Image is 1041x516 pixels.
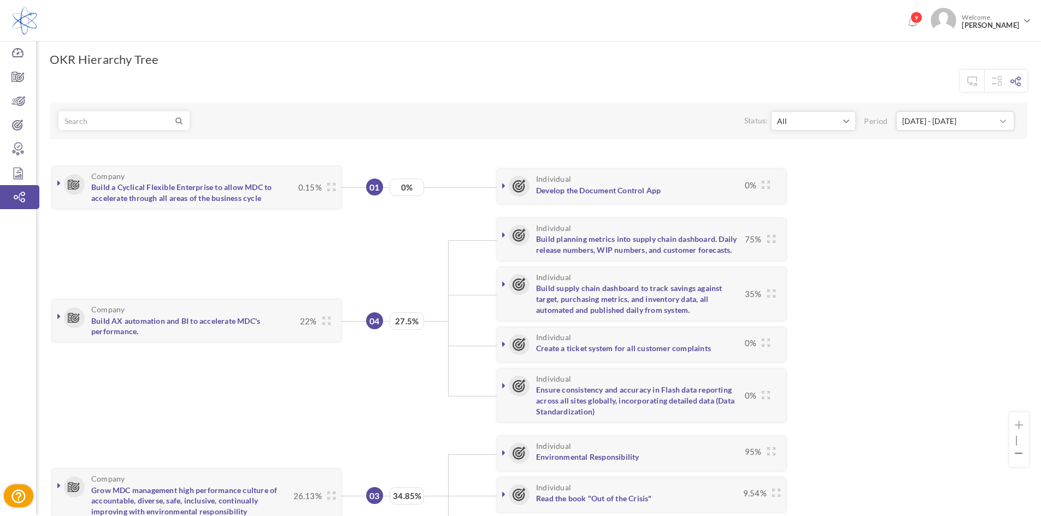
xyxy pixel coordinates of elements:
[366,312,383,329] a: 04
[739,234,762,245] span: 75%
[931,8,956,33] img: Photo
[739,180,756,191] span: 0%
[956,8,1022,35] span: Welcome,
[369,182,379,193] span: 01
[910,11,922,23] span: 9
[369,490,379,501] span: 03
[739,390,756,401] span: 0%
[91,475,125,483] span: Company
[536,273,571,281] span: Individual
[536,224,571,232] span: Individual
[771,111,856,131] button: All
[91,316,260,336] a: Build AX automation and BI to accelerate MDC's performance.
[295,316,317,327] span: 22%
[536,385,734,416] a: Ensure consistency and accuracy in Flash data reporting across all sites globally, incorporating ...
[91,172,125,180] span: Company
[536,494,652,503] a: Read the book "Out of the Crisis"
[390,312,424,330] span: 27.5%
[903,14,921,32] a: Notifications
[536,343,711,353] a: Create a ticket system for all customer complaints
[536,234,737,254] a: Build planning metrics into supply chain dashboard. Daily release numbers, WIP numbers, and custo...
[926,3,1036,35] a: Photo Welcome,[PERSON_NAME]
[91,182,272,203] a: Build a Cyclical Flexible Enterprise to allow MDC to accelerate through all areas of the business...
[293,182,322,193] span: 0.15%
[536,283,722,315] a: Build supply chain dashboard to track savings against target, purchasing metrics, and inventory d...
[777,116,842,127] span: All
[390,179,424,196] span: 0%
[536,442,571,450] span: Individual
[864,116,894,127] span: Period
[288,490,322,501] span: 26.13%
[536,483,571,491] span: Individual
[1015,434,1023,445] li: |
[366,179,383,195] a: 01
[744,115,768,126] label: Status:
[91,305,125,313] span: Company
[390,487,424,505] span: 34.85%
[13,7,37,34] img: Logo
[366,487,383,504] a: 03
[536,186,661,195] a: Develop the Document Control App
[536,452,639,461] a: Environmental Responsibility
[59,112,174,129] input: Search
[962,21,1019,29] span: [PERSON_NAME]
[739,288,762,299] span: 35%
[50,52,159,67] h1: OKR Hierarchy Tree
[739,446,762,457] span: 95%
[536,375,571,383] span: Individual
[536,175,571,183] span: Individual
[738,488,767,499] span: 9.54%
[739,337,756,348] span: 0%
[536,333,571,341] span: Individual
[369,316,379,327] span: 04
